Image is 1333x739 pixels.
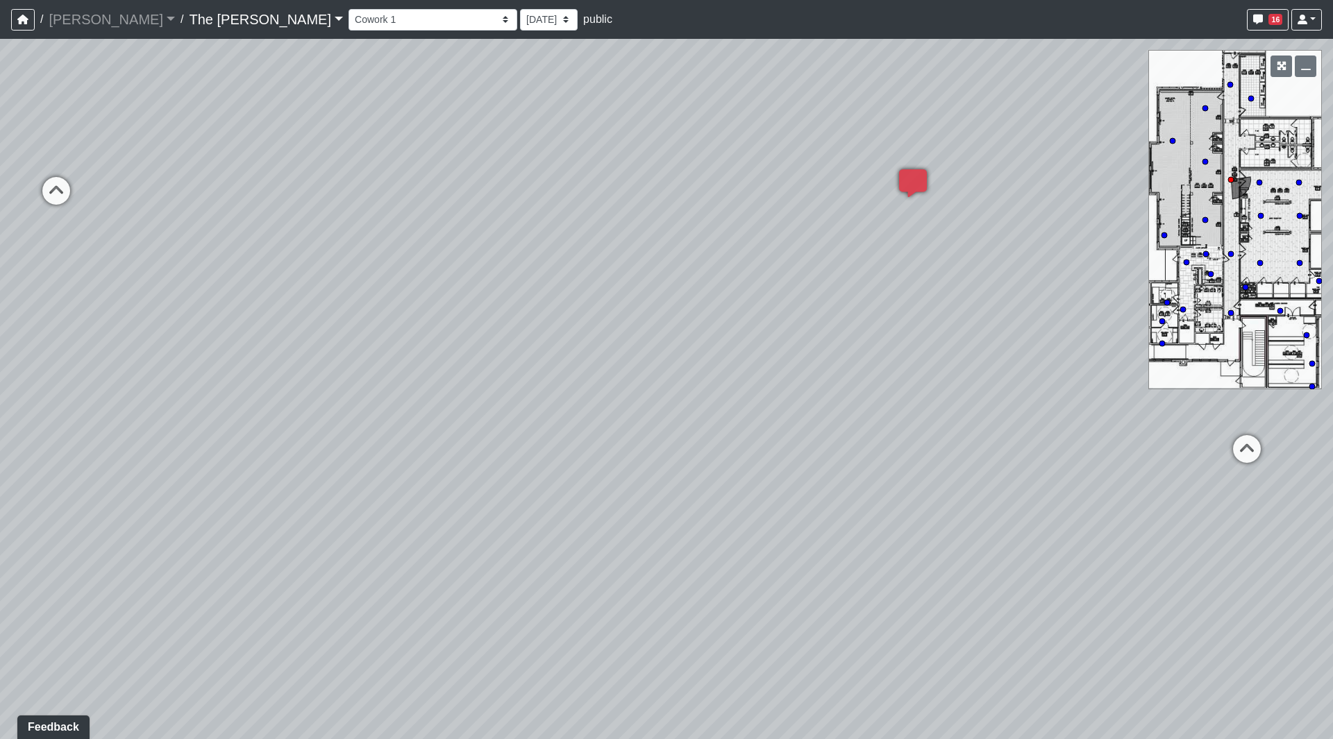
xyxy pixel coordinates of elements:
[175,6,189,33] span: /
[1247,9,1289,31] button: 16
[1268,14,1282,25] span: 16
[583,13,612,25] span: public
[10,711,92,739] iframe: Ybug feedback widget
[189,6,343,33] a: The [PERSON_NAME]
[49,6,175,33] a: [PERSON_NAME]
[35,6,49,33] span: /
